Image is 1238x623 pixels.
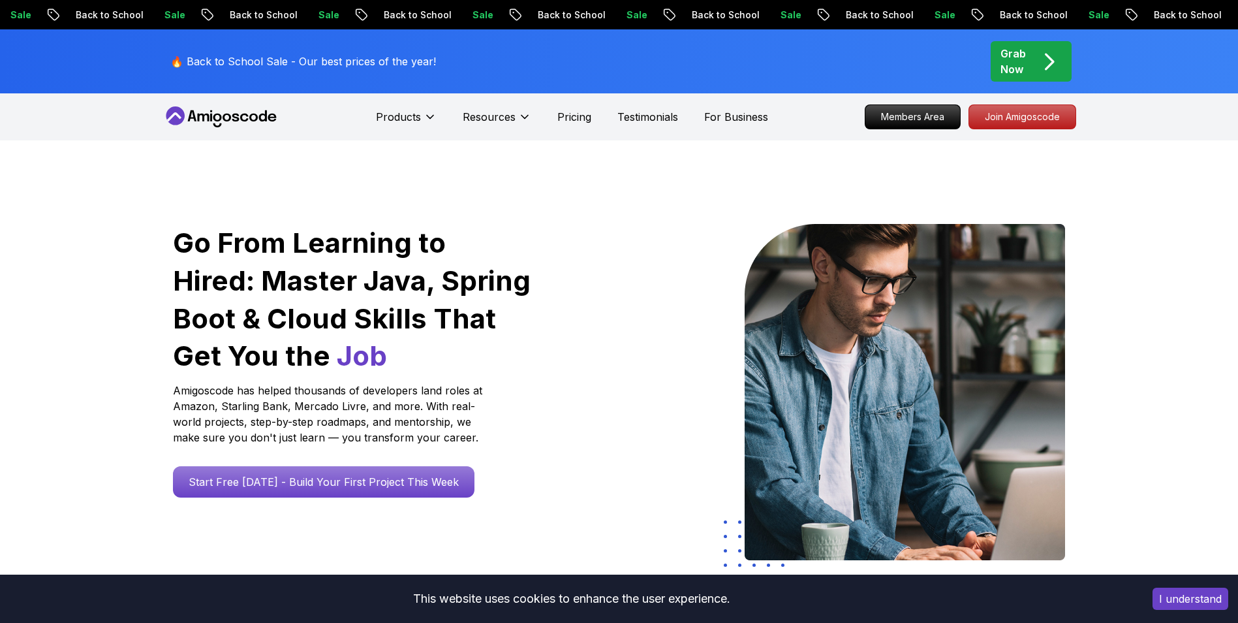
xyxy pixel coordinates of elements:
[1153,588,1228,610] button: Accept cookies
[376,109,437,135] button: Products
[557,109,591,125] a: Pricing
[392,8,434,22] p: Sale
[238,8,280,22] p: Sale
[376,109,421,125] p: Products
[84,8,126,22] p: Sale
[10,584,1133,613] div: This website uses cookies to enhance the user experience.
[969,105,1076,129] p: Join Amigoscode
[173,224,533,375] h1: Go From Learning to Hired: Master Java, Spring Boot & Cloud Skills That Get You the
[173,466,474,498] a: Start Free [DATE] - Build Your First Project This Week
[463,109,516,125] p: Resources
[1000,46,1026,77] p: Grab Now
[968,104,1076,129] a: Join Amigoscode
[337,339,387,372] span: Job
[745,224,1065,560] img: hero
[1074,8,1162,22] p: Back to School
[854,8,896,22] p: Sale
[865,105,960,129] p: Members Area
[173,383,486,445] p: Amigoscode has helped thousands of developers land roles at Amazon, Starling Bank, Mercado Livre,...
[700,8,742,22] p: Sale
[303,8,392,22] p: Back to School
[457,8,546,22] p: Back to School
[704,109,768,125] a: For Business
[611,8,700,22] p: Back to School
[463,109,531,135] button: Resources
[170,54,436,69] p: 🔥 Back to School Sale - Our best prices of the year!
[766,8,854,22] p: Back to School
[617,109,678,125] a: Testimonials
[1162,8,1204,22] p: Sale
[1008,8,1050,22] p: Sale
[149,8,238,22] p: Back to School
[865,104,961,129] a: Members Area
[546,8,588,22] p: Sale
[920,8,1008,22] p: Back to School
